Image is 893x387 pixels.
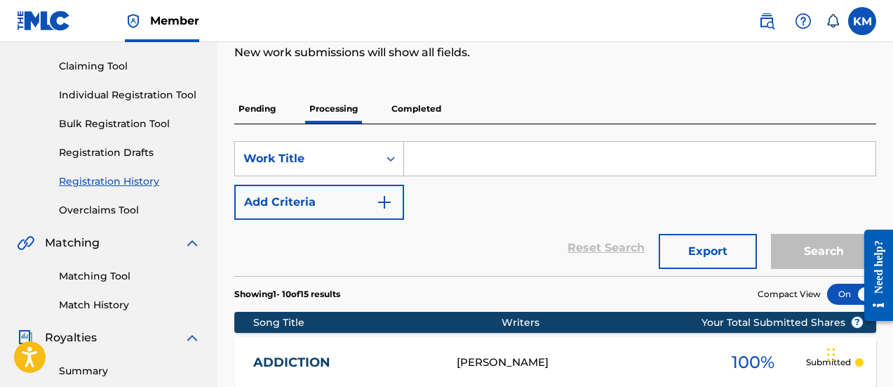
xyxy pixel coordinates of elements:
a: Public Search [753,7,781,35]
img: Top Rightsholder [125,13,142,29]
p: Showing 1 - 10 of 15 results [234,288,340,301]
span: Royalties [45,329,97,346]
a: Match History [59,298,201,313]
a: Individual Registration Tool [59,88,201,103]
button: Add Criteria [234,185,404,220]
span: Compact View [758,288,821,301]
span: Matching [45,235,100,251]
p: Updated information on an existing work will only show in the corresponding fields. New work subm... [234,27,729,61]
a: Matching Tool [59,269,201,284]
a: Summary [59,364,201,379]
div: Writers [502,315,746,330]
a: ADDICTION [253,355,438,371]
a: Registration Drafts [59,145,201,160]
div: Drag [827,334,835,376]
img: expand [184,329,201,346]
div: [PERSON_NAME] [457,355,701,371]
form: Search Form [234,141,876,276]
div: Notifications [826,14,840,28]
img: search [758,13,775,29]
a: Registration History [59,174,201,189]
a: Bulk Registration Tool [59,117,201,131]
img: MLC Logo [17,11,71,31]
a: Claiming Tool [59,59,201,74]
div: Help [789,7,817,35]
span: Your Total Submitted Shares [701,315,864,330]
img: Matching [17,235,34,251]
iframe: Resource Center [854,218,893,332]
p: Completed [387,94,445,124]
div: Song Title [253,315,502,330]
iframe: Chat Widget [823,320,893,387]
a: Overclaims Tool [59,203,201,218]
button: Export [659,234,757,269]
img: Royalties [17,329,34,346]
p: Processing [305,94,362,124]
span: 100 % [732,350,774,375]
img: expand [184,235,201,251]
span: ? [852,317,863,328]
div: Work Title [243,150,370,167]
span: Member [150,13,199,29]
div: User Menu [848,7,876,35]
img: 9d2ae6d4665cec9f34b9.svg [376,194,393,211]
p: Pending [234,94,280,124]
p: Submitted [806,356,851,369]
img: help [795,13,812,29]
